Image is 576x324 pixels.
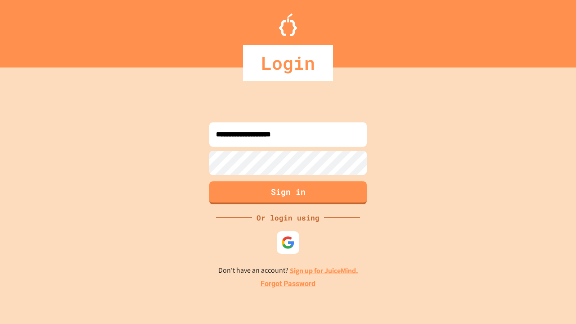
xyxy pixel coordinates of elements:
a: Forgot Password [261,279,315,289]
a: Sign up for JuiceMind. [290,266,358,275]
img: Logo.svg [279,13,297,36]
div: Or login using [252,212,324,223]
p: Don't have an account? [218,265,358,276]
img: google-icon.svg [281,236,295,249]
div: Login [243,45,333,81]
button: Sign in [209,181,367,204]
